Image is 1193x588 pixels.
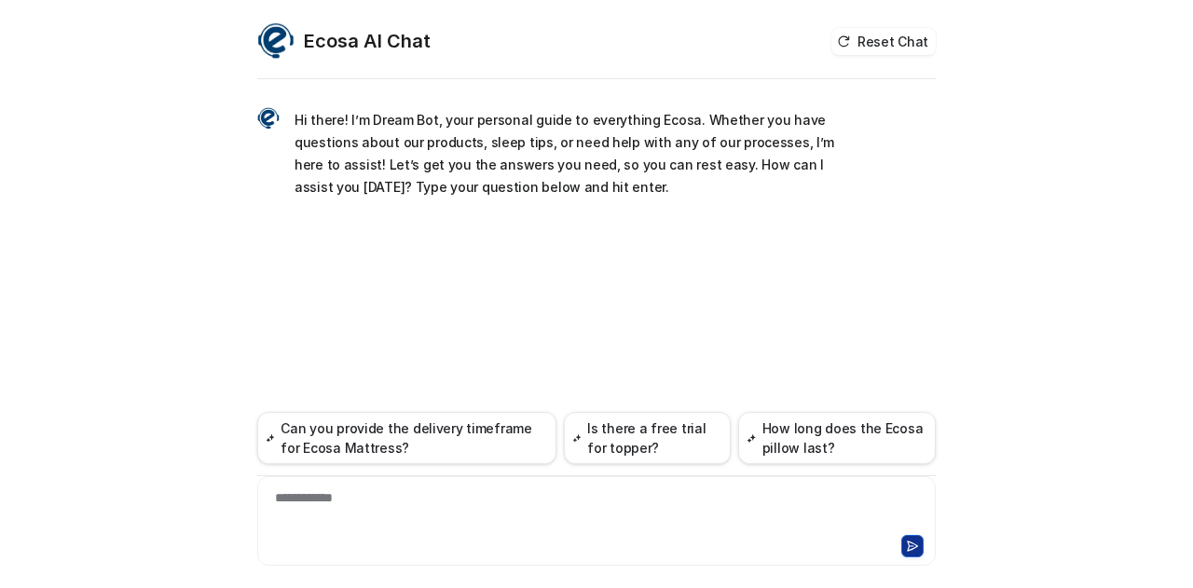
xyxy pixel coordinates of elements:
button: How long does the Ecosa pillow last? [738,412,936,464]
img: Widget [257,107,280,130]
button: Can you provide the delivery timeframe for Ecosa Mattress? [257,412,556,464]
img: Widget [257,22,295,60]
button: Reset Chat [831,28,936,55]
h2: Ecosa AI Chat [304,28,431,54]
p: Hi there! I’m Dream Bot, your personal guide to everything Ecosa. Whether you have questions abou... [295,109,840,198]
button: Is there a free trial for topper? [564,412,731,464]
